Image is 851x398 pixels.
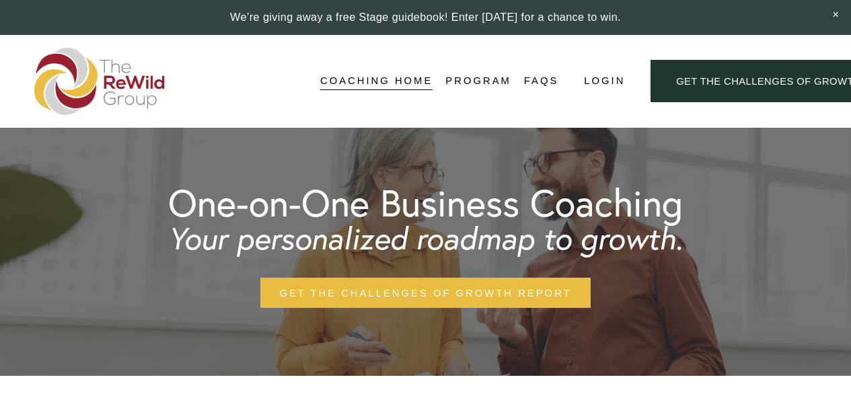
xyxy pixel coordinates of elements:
[524,71,559,91] a: FAQs
[168,184,683,222] h1: One-on-One Business Coaching
[584,72,625,90] a: Login
[320,71,433,91] a: Coaching Home
[34,48,166,115] img: The ReWild Group
[168,218,683,257] em: Your personalized roadmap to growth.
[260,278,591,308] a: get the challenges of growth report
[445,71,511,91] a: Program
